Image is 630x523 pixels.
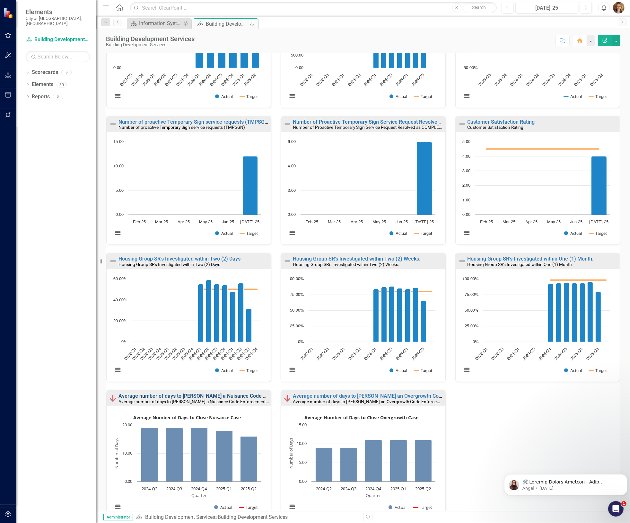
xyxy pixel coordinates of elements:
[389,505,407,510] button: Show Actual
[110,276,264,380] svg: Interactive chart
[415,220,434,224] text: [DATE]-25
[288,189,296,193] text: 2.00
[510,73,524,87] text: 2024-Q1
[316,440,432,482] g: Actual, series 1 of 2. Bar series with 5 bars.
[341,486,357,492] text: 2024-Q3
[293,393,520,399] a: Average number of days to [PERSON_NAME] an Overgrowth Code Enforcement Case - Overgrowth
[305,220,318,224] text: Feb-25
[522,347,536,361] text: 2023-Q3
[246,308,252,342] path: 2025-Q3, 31.6. Actual.
[118,262,220,267] small: Housing Group SR's Investigated within Two (2) Days
[570,347,584,361] text: 2025-Q1
[109,394,117,402] img: Below Plan
[397,288,403,342] path: 2024-Q4, 85. Actual.
[220,347,234,361] text: 2025-Q1
[468,125,524,130] small: Customer Satisfaction Rating
[142,486,157,492] text: 2024-Q2
[215,231,233,236] button: Show Actual
[542,73,556,87] text: 2024-Q3
[118,393,332,399] a: Average number of days to [PERSON_NAME] a Nuisance Code Enforcement Case - Nuisance
[328,220,341,224] text: Mar-25
[503,220,515,224] text: Mar-25
[110,412,267,517] div: Average Number of Days to Close Nuisance Case. Highcharts interactive chart.
[556,283,561,342] path: 2024-Q2, 93. Actual.
[7,19,18,30] img: Profile image for Angel
[411,73,425,87] text: 2025-Q3
[462,91,471,100] button: View chart menu, Chart
[462,277,478,281] text: 100.00%
[366,493,381,499] text: Quarter
[462,198,470,202] text: 1.00
[109,120,117,128] img: Not Defined
[240,231,258,236] button: Show Target
[281,253,445,382] div: Double-Click to Edit
[132,347,146,361] text: 2022-Q2
[458,257,466,265] img: Not Defined
[287,91,296,100] button: View chart menu, Chart
[290,293,304,297] text: 75.00%
[288,164,296,168] text: 4.00
[133,220,146,224] text: Feb-25
[180,347,194,361] text: 2023-Q4
[462,155,470,159] text: 4.00
[284,2,439,106] svg: Interactive chart
[459,138,613,243] svg: Interactive chart
[293,398,483,404] small: Average number of days to [PERSON_NAME] an Overgrowth Code Enforcement Case - Overgrowth
[176,73,190,87] text: 2023-Q4
[373,289,379,342] path: 2024-Q1, 84. Actual.
[243,73,257,87] text: 2025-Q2
[572,283,577,342] path: 2024-Q4, 93. Actual.
[297,440,307,446] text: 10.00
[241,41,248,68] path: 2025-Q1, 0.85. Actual.
[587,282,593,342] path: 2025-Q2, 95. Actual.
[113,277,127,281] text: 60.00%
[287,502,296,511] button: View chart menu, Average Number of Days to Close Overgrowth Case
[316,486,332,492] text: 2024-Q2
[57,82,67,87] div: 30
[595,291,601,342] path: 2025-Q3, 79.6. Actual.
[299,478,307,484] text: 0.00
[590,73,604,87] text: 2025-Q2
[142,73,156,87] text: 2023-Q1
[468,262,573,267] small: Housing Group SR's Investigated within One (1) Month.
[396,220,408,224] text: Jun-25
[380,347,394,361] text: 2024-Q3
[32,81,53,88] a: Elements
[284,412,442,517] div: Average Number of Days to Close Overgrowth Case. Highcharts interactive chart.
[485,148,600,150] g: Target, series 2 of 2. Line with 6 data points.
[246,504,258,510] text: Target
[366,486,382,492] text: 2024-Q4
[472,5,486,10] span: Search
[365,440,382,482] path: 2024-Q4, 11. Actual.
[459,276,613,380] svg: Interactive chart
[459,2,617,106] div: Chart. Highcharts interactive chart.
[305,414,419,421] text: Average Number of Days to Close Overgrowth Case
[389,231,407,236] button: Show Actual
[110,138,267,243] div: Chart. Highcharts interactive chart.
[155,220,168,224] text: Mar-25
[241,486,257,492] text: 2025-Q2
[122,450,132,456] text: 10.00
[106,253,271,382] div: Double-Click to Edit
[113,164,124,168] text: 10.00
[191,486,207,492] text: 2024-Q4
[363,347,378,361] text: 2024-Q1
[589,231,607,236] button: Show Target
[458,120,466,128] img: Not Defined
[136,514,358,521] div: »
[281,116,445,245] div: Double-Click to Edit
[284,257,291,265] img: Not Defined
[122,422,132,428] text: 20.00
[241,437,258,482] path: 2025-Q2, 16. Actual.
[389,368,407,373] button: Show Actual
[284,138,442,243] div: Chart. Highcharts interactive chart.
[145,514,215,520] a: Building Development Services
[215,94,233,99] button: Show Actual
[395,73,409,87] text: 2025-Q1
[389,286,395,342] path: 2024-Q3, 88. Actual.
[109,257,117,265] img: Not Defined
[351,220,363,224] text: Apr-25
[284,138,439,243] svg: Interactive chart
[554,347,568,361] text: 2024-Q3
[613,2,625,13] img: Nichole Plowman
